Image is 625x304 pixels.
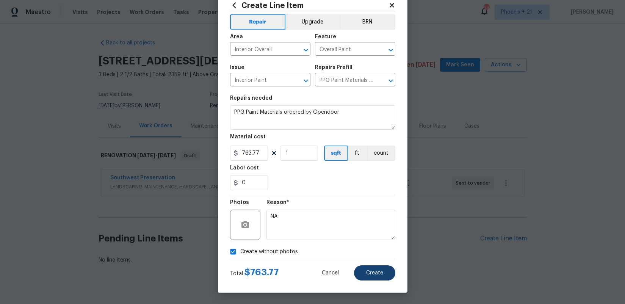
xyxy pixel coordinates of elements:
button: sqft [324,146,348,161]
h5: Issue [230,65,244,70]
span: Create [366,270,383,276]
button: Open [385,45,396,55]
button: Cancel [310,265,351,280]
h5: Material cost [230,134,266,139]
button: Repair [230,14,286,30]
button: ft [348,146,367,161]
h2: Create Line Item [230,1,388,9]
button: Create [354,265,395,280]
h5: Feature [315,34,336,39]
h5: Repairs needed [230,96,272,101]
button: Upgrade [285,14,340,30]
div: Total [230,268,279,277]
h5: Repairs Prefill [315,65,352,70]
button: count [367,146,395,161]
button: Open [301,45,311,55]
button: BRN [340,14,395,30]
h5: Reason* [266,200,289,205]
button: Open [301,75,311,86]
h5: Area [230,34,243,39]
h5: Labor cost [230,165,259,171]
span: Create without photos [240,248,298,256]
h5: Photos [230,200,249,205]
span: Cancel [322,270,339,276]
button: Open [385,75,396,86]
span: $ 763.77 [244,268,279,277]
textarea: NA [266,210,395,240]
textarea: PPG Paint Materials ordered by Opendoor [230,105,395,130]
